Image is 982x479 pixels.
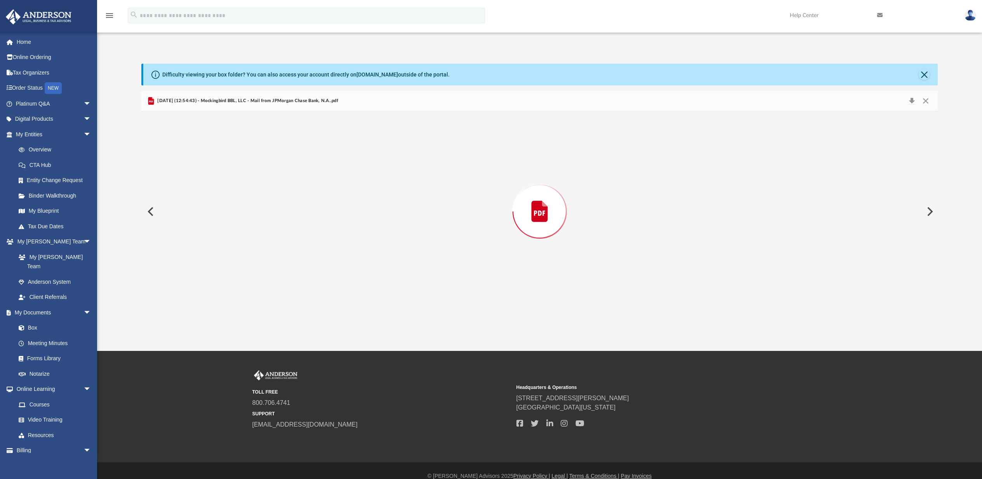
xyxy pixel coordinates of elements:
[11,351,95,366] a: Forms Library
[252,389,511,396] small: TOLL FREE
[5,50,103,65] a: Online Ordering
[11,366,99,382] a: Notarize
[3,9,74,24] img: Anderson Advisors Platinum Portal
[11,412,95,428] a: Video Training
[5,65,103,80] a: Tax Organizers
[5,382,99,397] a: Online Learningarrow_drop_down
[516,384,775,391] small: Headquarters & Operations
[552,473,568,479] a: Legal |
[105,15,114,20] a: menu
[513,473,550,479] a: Privacy Policy |
[621,473,652,479] a: Pay Invoices
[252,370,299,380] img: Anderson Advisors Platinum Portal
[919,95,933,106] button: Close
[83,443,99,459] span: arrow_drop_down
[516,404,616,411] a: [GEOGRAPHIC_DATA][US_STATE]
[11,219,103,234] a: Tax Due Dates
[11,397,99,412] a: Courses
[83,234,99,250] span: arrow_drop_down
[5,34,103,50] a: Home
[83,127,99,142] span: arrow_drop_down
[252,421,358,428] a: [EMAIL_ADDRESS][DOMAIN_NAME]
[162,71,450,79] div: Difficulty viewing your box folder? You can also access your account directly on outside of the p...
[11,203,99,219] a: My Blueprint
[105,11,114,20] i: menu
[11,335,99,351] a: Meeting Minutes
[83,96,99,112] span: arrow_drop_down
[5,80,103,96] a: Order StatusNEW
[356,71,398,78] a: [DOMAIN_NAME]
[5,234,99,250] a: My [PERSON_NAME] Teamarrow_drop_down
[11,173,103,188] a: Entity Change Request
[965,10,976,21] img: User Pic
[5,127,103,142] a: My Entitiesarrow_drop_down
[83,111,99,127] span: arrow_drop_down
[11,320,95,336] a: Box
[252,399,290,406] a: 800.706.4741
[5,305,99,320] a: My Documentsarrow_drop_down
[905,95,919,106] button: Download
[141,91,938,312] div: Preview
[11,188,103,203] a: Binder Walkthrough
[45,82,62,94] div: NEW
[11,274,99,290] a: Anderson System
[11,290,99,305] a: Client Referrals
[569,473,619,479] a: Terms & Conditions |
[5,443,103,458] a: Billingarrow_drop_down
[130,10,138,19] i: search
[11,142,103,158] a: Overview
[11,427,99,443] a: Resources
[921,201,938,222] button: Next File
[83,305,99,321] span: arrow_drop_down
[5,111,103,127] a: Digital Productsarrow_drop_down
[156,97,338,104] span: [DATE] (12:54:43) - Mockingbird BBL, LLC - Mail from JPMorgan Chase Bank, N.A..pdf
[11,157,103,173] a: CTA Hub
[516,395,629,401] a: [STREET_ADDRESS][PERSON_NAME]
[919,69,930,80] button: Close
[252,410,511,417] small: SUPPORT
[141,201,158,222] button: Previous File
[11,249,95,274] a: My [PERSON_NAME] Team
[5,96,103,111] a: Platinum Q&Aarrow_drop_down
[83,382,99,397] span: arrow_drop_down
